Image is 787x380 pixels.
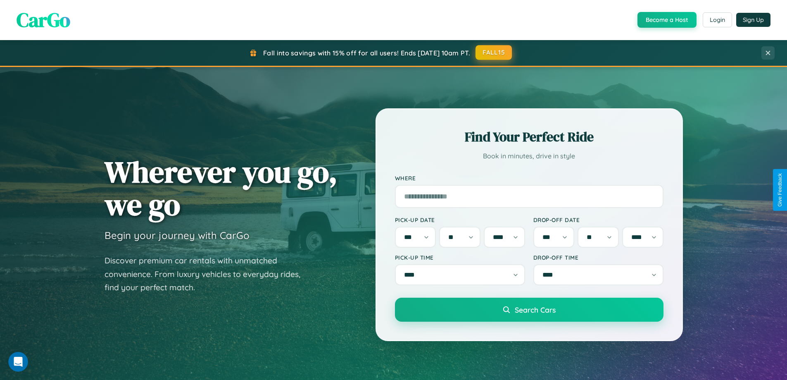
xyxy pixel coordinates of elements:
p: Discover premium car rentals with unmatched convenience. From luxury vehicles to everyday rides, ... [105,254,311,294]
button: Login [703,12,732,27]
h3: Begin your journey with CarGo [105,229,250,241]
label: Drop-off Date [533,216,663,223]
span: Fall into savings with 15% off for all users! Ends [DATE] 10am PT. [263,49,470,57]
button: Become a Host [637,12,697,28]
h2: Find Your Perfect Ride [395,128,663,146]
label: Drop-off Time [533,254,663,261]
label: Pick-up Date [395,216,525,223]
label: Where [395,174,663,182]
button: Search Cars [395,298,663,322]
h1: Wherever you go, we go [105,155,338,221]
button: FALL15 [476,45,512,60]
p: Book in minutes, drive in style [395,150,663,162]
iframe: Intercom live chat [8,352,28,372]
label: Pick-up Time [395,254,525,261]
span: Search Cars [515,305,556,314]
span: CarGo [17,6,70,33]
button: Sign Up [736,13,770,27]
div: Give Feedback [777,173,783,207]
